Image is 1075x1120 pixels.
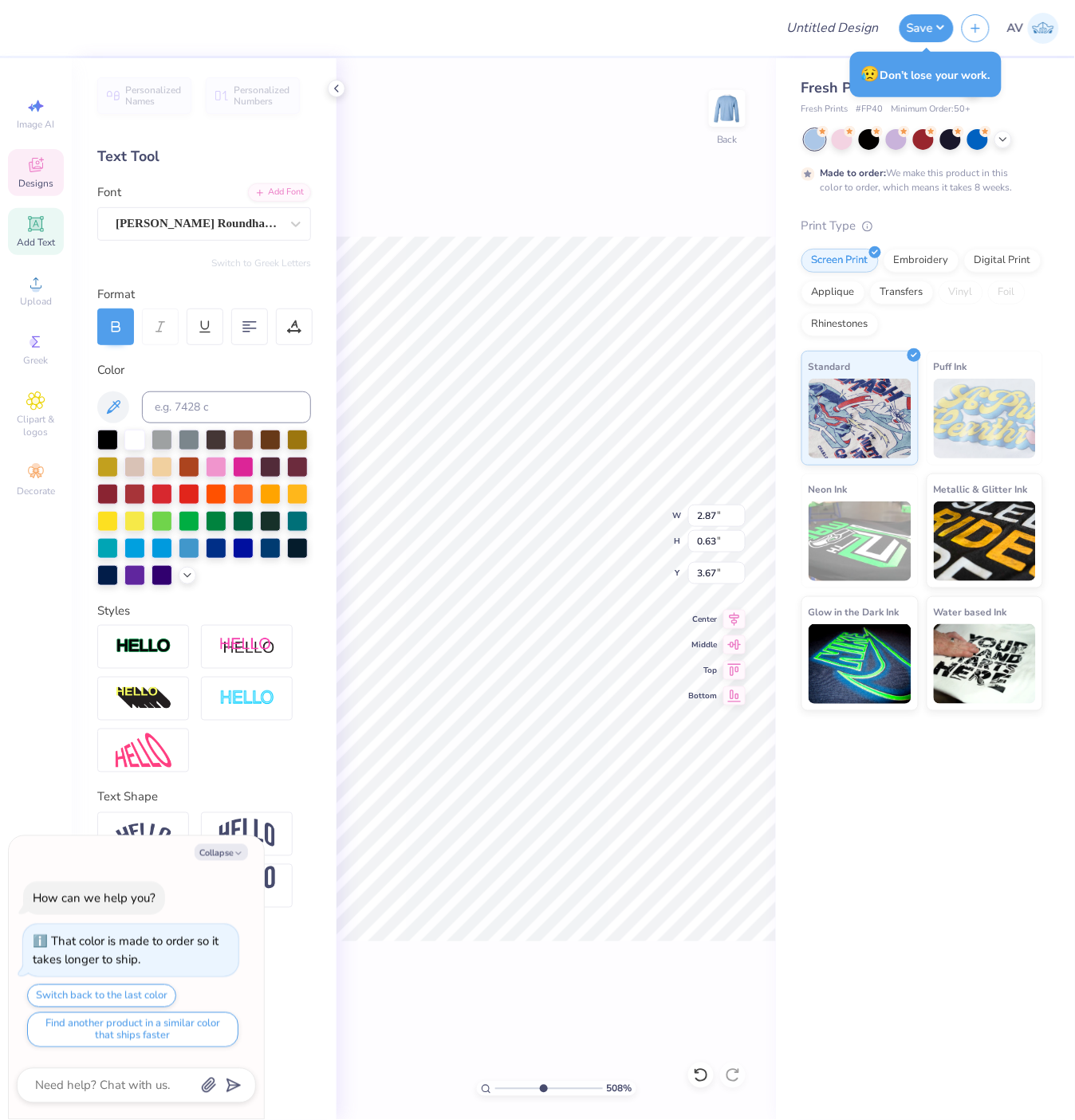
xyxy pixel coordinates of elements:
img: Arc [116,823,171,845]
span: Upload [20,295,52,308]
img: Back [711,92,743,124]
div: Text Shape [97,788,311,807]
img: Negative Space [219,690,275,708]
strong: Made to order: [821,167,887,179]
span: Fresh Prints [801,103,849,116]
button: Find another product in a similar color that ships faster [27,1012,238,1047]
img: Puff Ink [934,379,1037,458]
img: Neon Ink [809,501,912,581]
span: Decorate [17,485,55,497]
div: Embroidery [884,249,959,273]
div: Rhinestones [801,312,879,336]
div: Transfers [870,281,934,305]
span: Personalized Names [125,84,182,107]
div: Print Type [801,217,1043,235]
span: Personalized Numbers [234,84,290,107]
span: 508 % [607,1082,632,1096]
span: 😥 [861,64,880,84]
div: How can we help you? [33,890,156,906]
span: Bottom [688,690,717,701]
div: Styles [97,602,311,620]
span: Top [688,665,717,676]
div: Back [717,132,738,147]
div: We make this product in this color to order, which means it takes 8 weeks. [821,166,1017,195]
div: Add Font [248,183,311,202]
span: Add Text [17,236,55,249]
span: Puff Ink [934,358,967,375]
span: Designs [18,177,53,190]
div: Digital Print [964,249,1042,273]
input: Untitled Design [774,12,892,44]
div: Don’t lose your work. [850,52,1002,97]
img: Free Distort [116,733,171,768]
img: Arch [219,819,275,849]
img: 3d Illusion [116,686,171,712]
a: AV [1007,13,1059,44]
button: Save [900,14,954,42]
span: Center [688,614,717,625]
div: Format [97,285,313,304]
div: Applique [801,281,865,305]
span: AV [1007,19,1024,37]
img: Water based Ink [934,624,1037,704]
span: Neon Ink [809,481,848,497]
span: Clipart & logos [8,413,64,438]
span: Minimum Order: 50 + [892,103,971,116]
button: Switch to Greek Letters [211,257,311,269]
div: That color is made to order so it takes longer to ship. [33,933,219,968]
label: Font [97,183,121,202]
span: Water based Ink [934,603,1007,620]
span: Fresh Prints Rugby Tee [801,78,958,97]
span: Greek [24,354,49,367]
span: # FP40 [856,103,884,116]
img: Shadow [219,637,275,657]
span: Standard [809,358,851,375]
span: Image AI [18,118,55,131]
img: Aargy Velasco [1028,13,1059,44]
span: Glow in the Dark Ink [809,603,900,620]
img: Metallic & Glitter Ink [934,501,1037,581]
div: Color [97,361,311,379]
div: Text Tool [97,146,311,167]
div: Vinyl [939,281,983,305]
input: e.g. 7428 c [142,391,311,423]
button: Switch back to the last color [27,984,176,1008]
img: Glow in the Dark Ink [809,624,912,704]
span: Metallic & Glitter Ink [934,481,1028,497]
img: Stroke [116,638,171,656]
button: Collapse [195,844,248,861]
div: Foil [988,281,1026,305]
span: Middle [688,639,717,650]
div: Screen Print [801,249,879,273]
img: Standard [809,379,912,458]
